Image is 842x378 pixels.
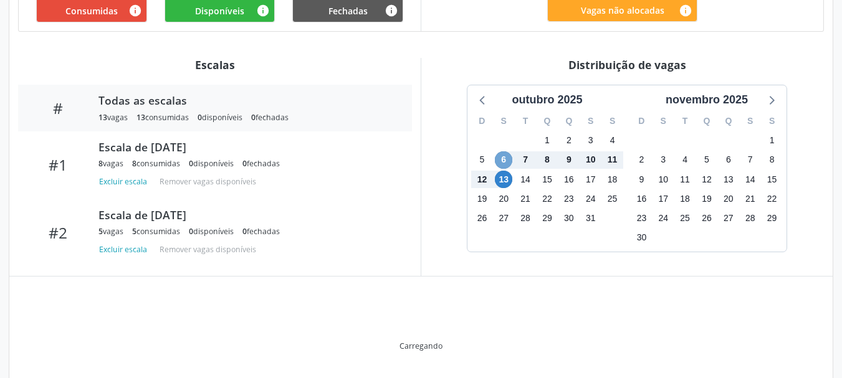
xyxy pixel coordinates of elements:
span: segunda-feira, 20 de outubro de 2025 [495,190,512,207]
div: Distribuição de vagas [430,58,824,72]
span: quinta-feira, 27 de novembro de 2025 [720,209,737,227]
div: vagas [98,112,128,123]
span: Consumidas [65,4,118,17]
span: terça-feira, 11 de novembro de 2025 [676,171,694,188]
span: 5 [132,226,136,237]
i: Quantidade de vagas restantes do teto de vagas [679,4,692,17]
span: terça-feira, 28 de outubro de 2025 [517,209,534,227]
span: sábado, 8 de novembro de 2025 [763,151,781,169]
span: domingo, 9 de novembro de 2025 [633,171,650,188]
span: 5 [98,226,103,237]
span: 0 [242,158,247,169]
span: 8 [132,158,136,169]
div: Escalas [18,58,412,72]
span: sexta-feira, 17 de outubro de 2025 [582,171,600,188]
span: 13 [136,112,145,123]
div: vagas [98,158,123,169]
span: segunda-feira, 3 de novembro de 2025 [654,151,672,169]
span: 0 [189,226,193,237]
button: Excluir escala [98,173,152,190]
div: consumidas [132,226,180,237]
span: 13 [98,112,107,123]
span: quarta-feira, 15 de outubro de 2025 [538,171,556,188]
span: Disponíveis [195,4,244,17]
span: sexta-feira, 14 de novembro de 2025 [742,171,759,188]
span: sábado, 18 de outubro de 2025 [604,171,621,188]
div: disponíveis [198,112,242,123]
span: segunda-feira, 17 de novembro de 2025 [654,190,672,207]
div: fechadas [242,158,280,169]
div: # [27,99,90,117]
span: sábado, 25 de outubro de 2025 [604,190,621,207]
span: domingo, 26 de outubro de 2025 [473,209,490,227]
span: quarta-feira, 12 de novembro de 2025 [698,171,715,188]
span: 0 [242,226,247,237]
span: quinta-feira, 20 de novembro de 2025 [720,190,737,207]
span: segunda-feira, 24 de novembro de 2025 [654,209,672,227]
div: S [493,111,515,131]
span: terça-feira, 25 de novembro de 2025 [676,209,694,227]
div: Q [717,111,739,131]
span: 0 [189,158,193,169]
div: fechadas [242,226,280,237]
span: quarta-feira, 26 de novembro de 2025 [698,209,715,227]
div: T [515,111,537,131]
span: sexta-feira, 28 de novembro de 2025 [742,209,759,227]
span: sexta-feira, 7 de novembro de 2025 [742,151,759,169]
div: disponíveis [189,158,234,169]
button: Excluir escala [98,241,152,258]
span: quarta-feira, 5 de novembro de 2025 [698,151,715,169]
span: domingo, 19 de outubro de 2025 [473,190,490,207]
span: sexta-feira, 21 de novembro de 2025 [742,190,759,207]
span: Vagas não alocadas [581,4,664,17]
div: consumidas [136,112,189,123]
span: segunda-feira, 13 de outubro de 2025 [495,171,512,188]
div: S [739,111,761,131]
span: quinta-feira, 2 de outubro de 2025 [560,132,578,149]
div: Todas as escalas [98,93,395,107]
i: Vagas alocadas que possuem marcações associadas [128,4,142,17]
span: domingo, 30 de novembro de 2025 [633,229,650,247]
span: 0 [198,112,202,123]
span: Fechadas [328,4,368,17]
span: 0 [251,112,256,123]
span: sábado, 11 de outubro de 2025 [604,151,621,169]
span: sexta-feira, 10 de outubro de 2025 [582,151,600,169]
div: S [653,111,674,131]
span: quarta-feira, 19 de novembro de 2025 [698,190,715,207]
div: #1 [27,156,90,174]
span: domingo, 2 de novembro de 2025 [633,151,650,169]
div: disponíveis [189,226,234,237]
span: sábado, 1 de novembro de 2025 [763,132,781,149]
div: D [631,111,653,131]
div: D [471,111,493,131]
span: quinta-feira, 30 de outubro de 2025 [560,209,578,227]
div: S [761,111,783,131]
span: domingo, 12 de outubro de 2025 [473,171,490,188]
span: sábado, 4 de outubro de 2025 [604,132,621,149]
div: S [601,111,623,131]
span: sexta-feira, 3 de outubro de 2025 [582,132,600,149]
span: sábado, 29 de novembro de 2025 [763,209,781,227]
span: sexta-feira, 24 de outubro de 2025 [582,190,600,207]
span: terça-feira, 4 de novembro de 2025 [676,151,694,169]
span: quinta-feira, 13 de novembro de 2025 [720,171,737,188]
span: terça-feira, 14 de outubro de 2025 [517,171,534,188]
i: Vagas alocadas e sem marcações associadas que tiveram sua disponibilidade fechada [385,4,398,17]
span: quinta-feira, 6 de novembro de 2025 [720,151,737,169]
div: T [674,111,696,131]
span: quinta-feira, 23 de outubro de 2025 [560,190,578,207]
div: Q [537,111,558,131]
div: fechadas [251,112,289,123]
span: segunda-feira, 6 de outubro de 2025 [495,151,512,169]
div: Escala de [DATE] [98,140,395,154]
div: Q [696,111,718,131]
span: segunda-feira, 10 de novembro de 2025 [654,171,672,188]
div: consumidas [132,158,180,169]
span: domingo, 23 de novembro de 2025 [633,209,650,227]
span: sexta-feira, 31 de outubro de 2025 [582,209,600,227]
span: quarta-feira, 8 de outubro de 2025 [538,151,556,169]
div: S [580,111,601,131]
span: terça-feira, 7 de outubro de 2025 [517,151,534,169]
div: novembro 2025 [661,92,753,108]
